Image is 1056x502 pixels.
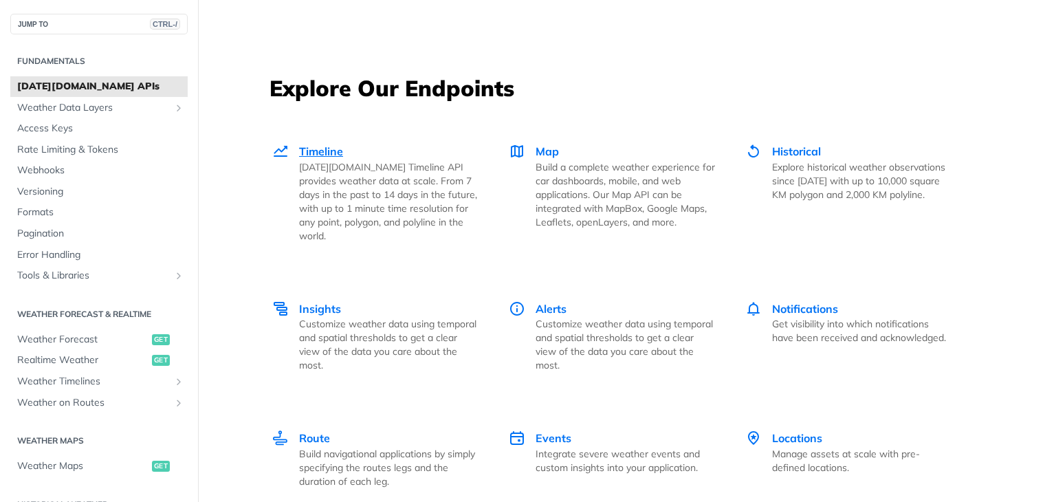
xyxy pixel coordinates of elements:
[730,114,967,272] a: Historical Historical Explore historical weather observations since [DATE] with up to 10,000 squa...
[10,98,188,118] a: Weather Data LayersShow subpages for Weather Data Layers
[10,223,188,244] a: Pagination
[17,248,184,262] span: Error Handling
[772,144,821,158] span: Historical
[17,122,184,135] span: Access Keys
[173,270,184,281] button: Show subpages for Tools & Libraries
[17,164,184,177] span: Webhooks
[745,430,762,446] img: Locations
[536,302,566,316] span: Alerts
[17,101,170,115] span: Weather Data Layers
[10,118,188,139] a: Access Keys
[772,160,951,201] p: Explore historical weather observations since [DATE] with up to 10,000 square KM polygon and 2,00...
[17,269,170,283] span: Tools & Libraries
[10,329,188,350] a: Weather Forecastget
[10,371,188,392] a: Weather TimelinesShow subpages for Weather Timelines
[150,19,180,30] span: CTRL-/
[10,393,188,413] a: Weather on RoutesShow subpages for Weather on Routes
[10,182,188,202] a: Versioning
[17,333,148,347] span: Weather Forecast
[17,396,170,410] span: Weather on Routes
[269,73,984,103] h3: Explore Our Endpoints
[299,144,343,158] span: Timeline
[745,301,762,317] img: Notifications
[536,447,715,474] p: Integrate severe weather events and custom insights into your application.
[17,375,170,389] span: Weather Timelines
[299,160,478,243] p: [DATE][DOMAIN_NAME] Timeline API provides weather data at scale. From 7 days in the past to 14 da...
[772,302,838,316] span: Notifications
[17,185,184,199] span: Versioning
[299,431,330,445] span: Route
[10,202,188,223] a: Formats
[271,114,494,272] a: Timeline Timeline [DATE][DOMAIN_NAME] Timeline API provides weather data at scale. From 7 days in...
[272,143,289,160] img: Timeline
[17,227,184,241] span: Pagination
[10,55,188,67] h2: Fundamentals
[509,301,525,317] img: Alerts
[10,308,188,320] h2: Weather Forecast & realtime
[152,334,170,345] span: get
[536,160,715,229] p: Build a complete weather experience for car dashboards, mobile, and web applications. Our Map API...
[173,102,184,113] button: Show subpages for Weather Data Layers
[299,302,341,316] span: Insights
[17,143,184,157] span: Rate Limiting & Tokens
[10,245,188,265] a: Error Handling
[173,376,184,387] button: Show subpages for Weather Timelines
[10,350,188,371] a: Realtime Weatherget
[536,144,559,158] span: Map
[509,143,525,160] img: Map
[152,355,170,366] span: get
[17,206,184,219] span: Formats
[772,431,822,445] span: Locations
[10,140,188,160] a: Rate Limiting & Tokens
[10,14,188,34] button: JUMP TOCTRL-/
[10,435,188,447] h2: Weather Maps
[272,430,289,446] img: Route
[494,272,730,402] a: Alerts Alerts Customize weather data using temporal and spatial thresholds to get a clear view of...
[173,397,184,408] button: Show subpages for Weather on Routes
[10,76,188,97] a: [DATE][DOMAIN_NAME] APIs
[17,353,148,367] span: Realtime Weather
[745,143,762,160] img: Historical
[299,447,478,488] p: Build navigational applications by simply specifying the routes legs and the duration of each leg.
[10,456,188,477] a: Weather Mapsget
[536,431,571,445] span: Events
[10,265,188,286] a: Tools & LibrariesShow subpages for Tools & Libraries
[17,80,184,94] span: [DATE][DOMAIN_NAME] APIs
[271,272,494,402] a: Insights Insights Customize weather data using temporal and spatial thresholds to get a clear vie...
[509,430,525,446] img: Events
[494,114,730,272] a: Map Map Build a complete weather experience for car dashboards, mobile, and web applications. Our...
[10,160,188,181] a: Webhooks
[17,459,148,473] span: Weather Maps
[730,272,967,402] a: Notifications Notifications Get visibility into which notifications have been received and acknow...
[152,461,170,472] span: get
[536,317,715,372] p: Customize weather data using temporal and spatial thresholds to get a clear view of the data you ...
[299,317,478,372] p: Customize weather data using temporal and spatial thresholds to get a clear view of the data you ...
[272,301,289,317] img: Insights
[772,317,951,345] p: Get visibility into which notifications have been received and acknowledged.
[772,447,951,474] p: Manage assets at scale with pre-defined locations.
